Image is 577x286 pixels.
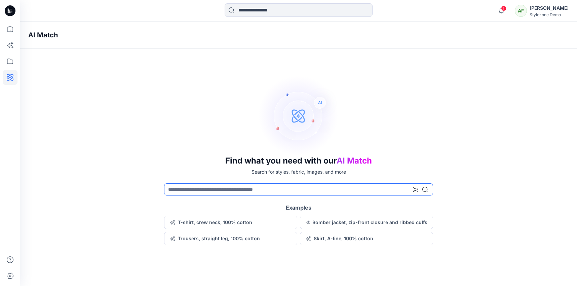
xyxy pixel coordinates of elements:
[501,6,506,11] span: 1
[28,31,58,39] h4: AI Match
[164,216,297,229] button: T-shirt, crew neck, 100% cotton
[530,12,569,17] div: Stylezone Demo
[252,168,346,175] p: Search for styles, fabric, images, and more
[300,232,433,245] button: Skirt, A-line, 100% cotton
[530,4,569,12] div: [PERSON_NAME]
[225,156,372,166] h3: Find what you need with our
[258,75,339,156] img: AI Search
[300,216,433,229] button: Bomber jacket, zip-front closure and ribbed cuffs
[286,204,311,212] h5: Examples
[337,156,372,166] span: AI Match
[164,232,297,245] button: Trousers, straight leg, 100% cotton
[515,5,527,17] div: AF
